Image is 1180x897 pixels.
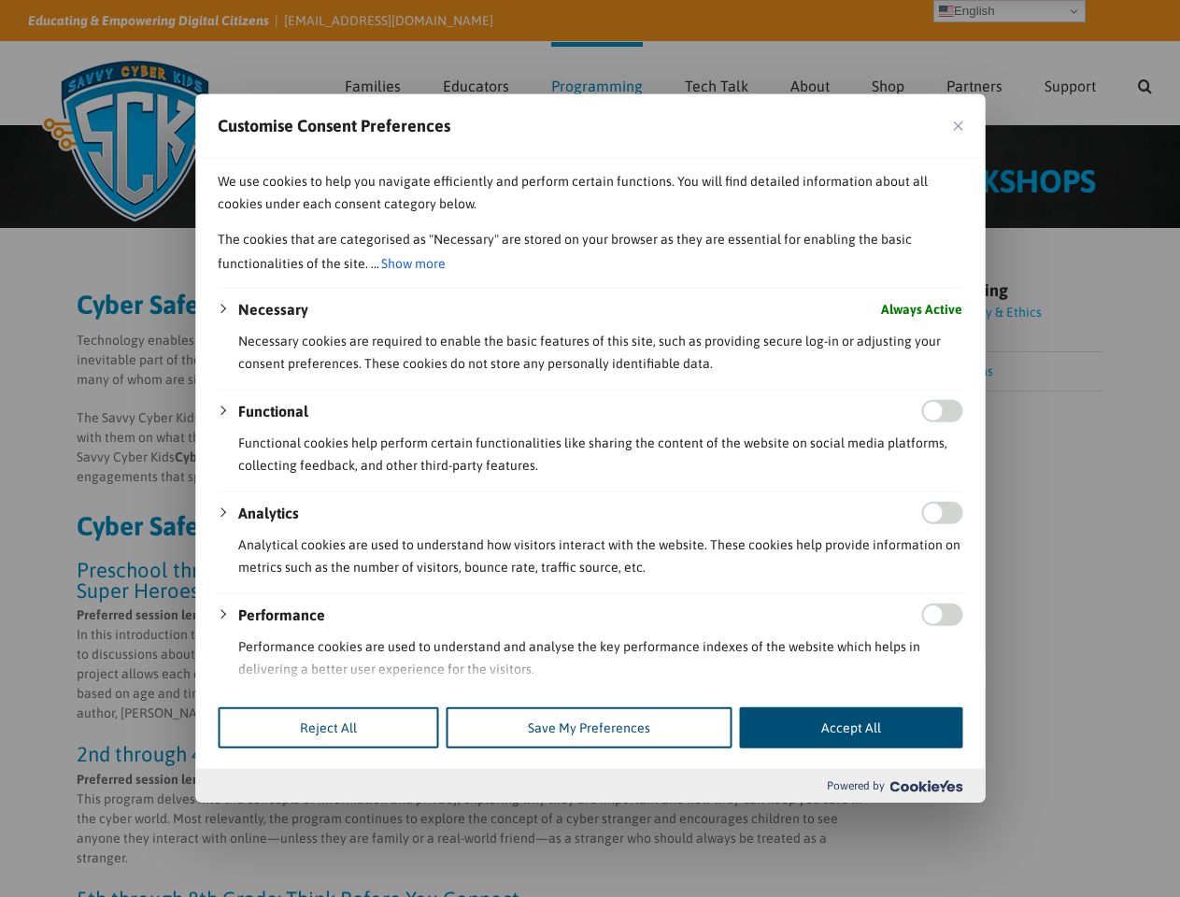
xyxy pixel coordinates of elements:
[218,707,438,748] button: Reject All
[921,502,962,524] input: Enable Analytics
[218,228,962,277] p: The cookies that are categorised as "Necessary" are stored on your browser as they are essential ...
[238,330,962,375] p: Necessary cookies are required to enable the basic features of this site, such as providing secur...
[921,400,962,422] input: Enable Functional
[889,780,962,792] img: Cookieyes logo
[238,502,299,524] button: Analytics
[379,250,448,277] button: Show more
[238,298,308,320] button: Necessary
[195,769,985,803] div: Powered by
[238,400,308,422] button: Functional
[739,707,962,748] button: Accept All
[238,432,962,477] p: Functional cookies help perform certain functionalities like sharing the content of the website o...
[238,635,962,680] p: Performance cookies are used to understand and analyse the key performance indexes of the website...
[238,604,325,626] button: Performance
[953,121,962,131] img: Close
[921,604,962,626] input: Enable Performance
[218,170,962,215] p: We use cookies to help you navigate efficiently and perform certain functions. You will find deta...
[881,298,962,320] span: Always Active
[238,534,962,578] p: Analytical cookies are used to understand how visitors interact with the website. These cookies h...
[446,707,732,748] button: Save My Preferences
[218,115,450,137] span: Customise Consent Preferences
